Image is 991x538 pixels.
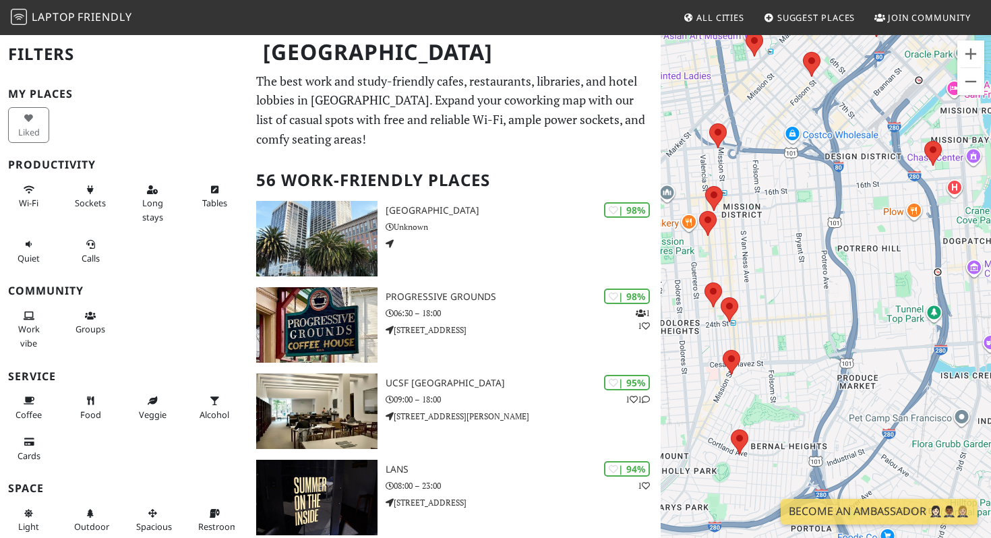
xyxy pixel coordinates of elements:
span: Spacious [136,520,172,533]
div: | 98% [604,202,650,218]
span: Restroom [198,520,238,533]
span: Work-friendly tables [202,197,227,209]
h3: Progressive Grounds [386,291,661,303]
button: Sockets [70,179,111,214]
button: Tables [194,179,235,214]
h3: LANS [386,464,661,475]
button: Outdoor [70,502,111,538]
a: Become an Ambassador 🤵🏻‍♀️🤵🏾‍♂️🤵🏼‍♀️ [781,499,978,525]
a: Join Community [869,5,976,30]
div: | 95% [604,375,650,390]
img: UCSF Mission Bay FAMRI Library [256,373,378,449]
div: | 94% [604,461,650,477]
h2: 56 Work-Friendly Places [256,160,653,201]
button: Alcohol [194,390,235,425]
span: Power sockets [75,197,106,209]
p: 08:00 – 23:00 [386,479,661,492]
span: Group tables [76,323,105,335]
img: Progressive Grounds [256,287,378,363]
h3: My Places [8,88,240,100]
button: Veggie [132,390,173,425]
button: Long stays [132,179,173,228]
span: Suggest Places [777,11,855,24]
span: Video/audio calls [82,252,100,264]
span: Outdoor area [74,520,109,533]
span: Coffee [16,409,42,421]
p: [STREET_ADDRESS][PERSON_NAME] [386,410,661,423]
p: 1 1 [636,307,650,332]
p: 06:30 – 18:00 [386,307,661,320]
span: Credit cards [18,450,40,462]
p: The best work and study-friendly cafes, restaurants, libraries, and hotel lobbies in [GEOGRAPHIC_... [256,71,653,149]
img: LANS [256,460,378,535]
h3: Space [8,482,240,495]
img: LaptopFriendly [11,9,27,25]
div: | 98% [604,289,650,304]
a: Suggest Places [758,5,861,30]
span: Quiet [18,252,40,264]
span: Food [80,409,101,421]
a: One Market Plaza | 98% [GEOGRAPHIC_DATA] Unknown [248,201,661,276]
button: Quiet [8,233,49,269]
p: [STREET_ADDRESS] [386,496,661,509]
span: Laptop [32,9,76,24]
span: Veggie [139,409,167,421]
button: Light [8,502,49,538]
a: UCSF Mission Bay FAMRI Library | 95% 11 UCSF [GEOGRAPHIC_DATA] 09:00 – 18:00 [STREET_ADDRESS][PER... [248,373,661,449]
button: Spacious [132,502,173,538]
span: Stable Wi-Fi [19,197,38,209]
h3: [GEOGRAPHIC_DATA] [386,205,661,216]
h3: Community [8,285,240,297]
button: Zoom in [957,40,984,67]
span: Join Community [888,11,971,24]
h3: Service [8,370,240,383]
button: Coffee [8,390,49,425]
button: Zoom out [957,68,984,95]
span: Friendly [78,9,131,24]
a: LANS | 94% 1 LANS 08:00 – 23:00 [STREET_ADDRESS] [248,460,661,535]
button: Restroom [194,502,235,538]
p: Unknown [386,220,661,233]
button: Cards [8,431,49,467]
p: 09:00 – 18:00 [386,393,661,406]
span: Natural light [18,520,39,533]
button: Work vibe [8,305,49,354]
button: Food [70,390,111,425]
span: All Cities [696,11,744,24]
h1: [GEOGRAPHIC_DATA] [252,34,659,71]
h3: UCSF [GEOGRAPHIC_DATA] [386,378,661,389]
img: One Market Plaza [256,201,378,276]
h2: Filters [8,34,240,75]
button: Calls [70,233,111,269]
button: Groups [70,305,111,340]
p: 1 [638,479,650,492]
a: Progressive Grounds | 98% 11 Progressive Grounds 06:30 – 18:00 [STREET_ADDRESS] [248,287,661,363]
span: Long stays [142,197,163,222]
span: Alcohol [200,409,229,421]
span: People working [18,323,40,349]
p: 1 1 [626,393,650,406]
p: [STREET_ADDRESS] [386,324,661,336]
a: All Cities [678,5,750,30]
h3: Productivity [8,158,240,171]
a: LaptopFriendly LaptopFriendly [11,6,132,30]
button: Wi-Fi [8,179,49,214]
